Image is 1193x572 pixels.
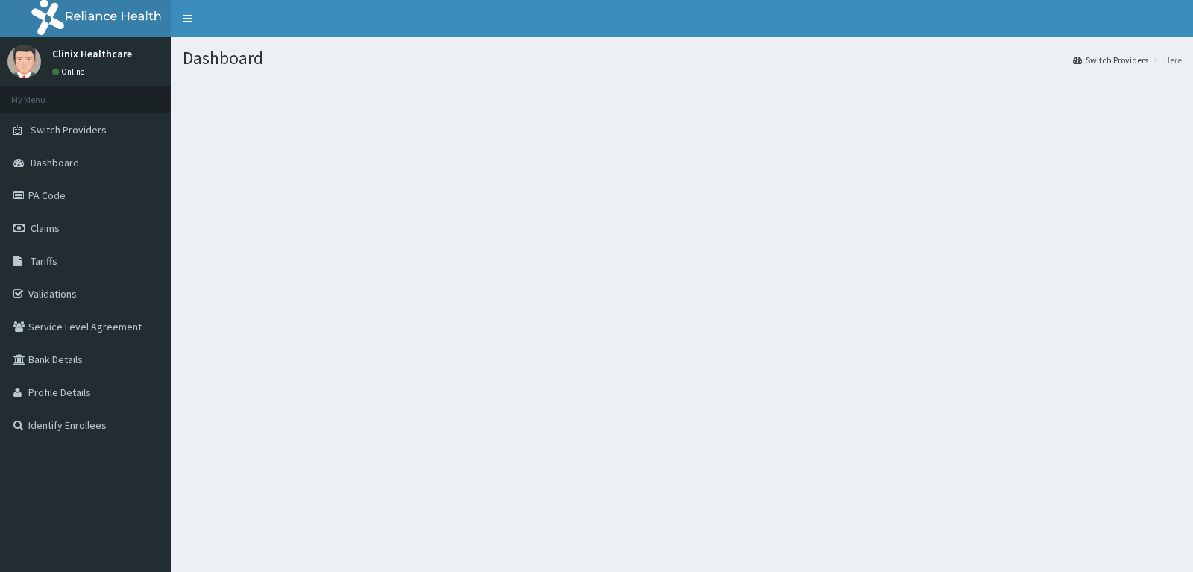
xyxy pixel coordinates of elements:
[52,48,132,59] p: Clinix Healthcare
[183,48,1182,68] h1: Dashboard
[52,66,88,77] a: Online
[31,254,57,268] span: Tariffs
[31,221,60,235] span: Claims
[1073,54,1148,66] a: Switch Providers
[1150,54,1182,66] li: Here
[7,45,41,78] img: User Image
[31,156,79,169] span: Dashboard
[31,123,107,136] span: Switch Providers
